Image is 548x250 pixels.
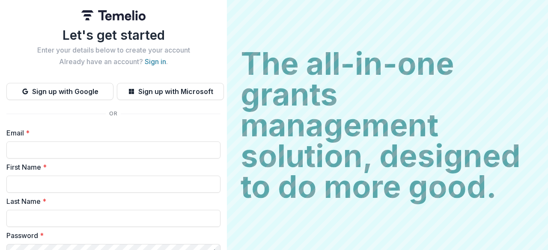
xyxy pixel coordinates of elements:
[6,58,220,66] h2: Already have an account? .
[145,57,166,66] a: Sign in
[6,162,215,172] label: First Name
[6,230,215,241] label: Password
[117,83,224,100] button: Sign up with Microsoft
[6,196,215,206] label: Last Name
[6,83,113,100] button: Sign up with Google
[6,128,215,138] label: Email
[6,27,220,43] h1: Let's get started
[6,46,220,54] h2: Enter your details below to create your account
[81,10,146,21] img: Temelio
